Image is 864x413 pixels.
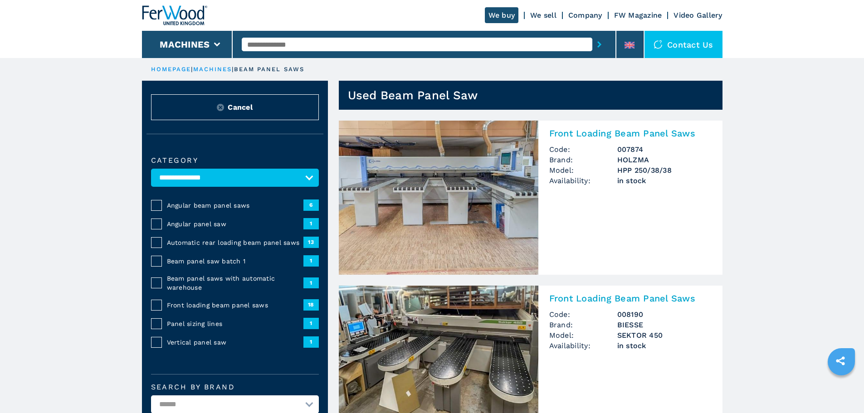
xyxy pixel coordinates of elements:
h2: Front Loading Beam Panel Saws [549,128,712,139]
span: Model: [549,165,617,175]
span: 1 [303,318,319,329]
span: Brand: [549,320,617,330]
span: 13 [303,237,319,248]
span: 1 [303,255,319,266]
a: Front Loading Beam Panel Saws HOLZMA HPP 250/38/38Front Loading Beam Panel SawsCode:007874Brand:H... [339,121,722,275]
label: Search by brand [151,384,319,391]
a: HOMEPAGE [151,66,191,73]
h3: SEKTOR 450 [617,330,712,340]
span: | [191,66,193,73]
a: machines [193,66,232,73]
div: Contact us [644,31,722,58]
h3: BIESSE [617,320,712,330]
span: 6 [303,199,319,210]
span: Automatic rear loading beam panel saws [167,238,303,247]
h2: Front Loading Beam Panel Saws [549,293,712,304]
span: in stock [617,175,712,186]
a: Video Gallery [674,11,722,19]
span: Model: [549,330,617,340]
span: Availability: [549,340,617,351]
span: 1 [303,277,319,288]
img: Reset [217,104,224,111]
button: ResetCancel [151,94,319,120]
span: 18 [303,299,319,310]
span: Angular panel saw [167,219,303,228]
h3: HOLZMA [617,155,712,165]
button: Machines [160,39,210,50]
span: Vertical panel saw [167,338,303,347]
a: We buy [485,7,519,23]
span: Code: [549,144,617,155]
span: Availability: [549,175,617,186]
a: sharethis [829,350,852,372]
span: Panel sizing lines [167,319,303,328]
span: Code: [549,309,617,320]
span: Brand: [549,155,617,165]
button: submit-button [592,34,606,55]
a: We sell [530,11,556,19]
span: in stock [617,340,712,351]
h3: 007874 [617,144,712,155]
span: | [232,66,234,73]
img: Contact us [654,40,663,49]
span: 1 [303,336,319,347]
span: Beam panel saw batch 1 [167,257,303,266]
label: Category [151,157,319,164]
span: 1 [303,218,319,229]
h3: 008190 [617,309,712,320]
span: Cancel [228,102,253,112]
h3: HPP 250/38/38 [617,165,712,175]
span: Front loading beam panel saws [167,301,303,310]
span: Angular beam panel saws [167,201,303,210]
a: FW Magazine [614,11,662,19]
h1: Used Beam Panel Saw [348,88,478,102]
a: Company [568,11,602,19]
span: Beam panel saws with automatic warehouse [167,274,303,292]
iframe: Chat [825,372,857,406]
img: Front Loading Beam Panel Saws HOLZMA HPP 250/38/38 [339,121,538,275]
p: beam panel saws [234,65,305,73]
img: Ferwood [142,5,207,25]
